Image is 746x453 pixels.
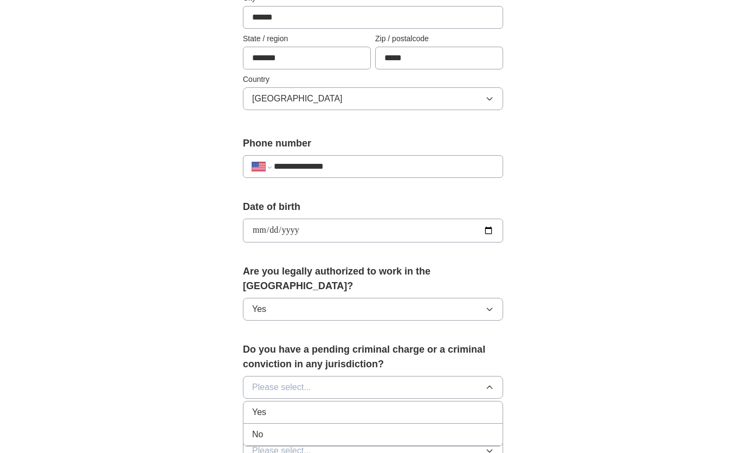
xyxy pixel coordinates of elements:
[252,303,266,316] span: Yes
[252,381,311,394] span: Please select...
[243,74,503,85] label: Country
[243,136,503,151] label: Phone number
[252,406,266,419] span: Yes
[243,264,503,294] label: Are you legally authorized to work in the [GEOGRAPHIC_DATA]?
[243,376,503,399] button: Please select...
[375,33,503,44] label: Zip / postalcode
[243,298,503,321] button: Yes
[243,33,371,44] label: State / region
[252,92,343,105] span: [GEOGRAPHIC_DATA]
[243,200,503,214] label: Date of birth
[252,428,263,441] span: No
[243,342,503,372] label: Do you have a pending criminal charge or a criminal conviction in any jurisdiction?
[243,87,503,110] button: [GEOGRAPHIC_DATA]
